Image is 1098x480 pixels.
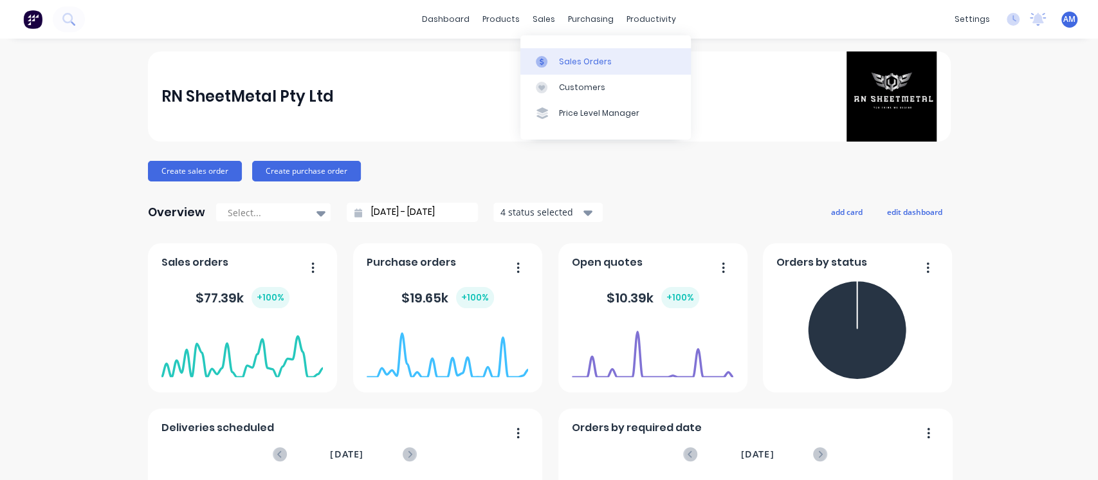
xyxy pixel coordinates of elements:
img: Factory [23,10,42,29]
button: add card [823,203,871,220]
a: dashboard [416,10,476,29]
div: Overview [148,199,205,225]
div: products [476,10,526,29]
div: $ 77.39k [196,287,289,308]
div: settings [948,10,996,29]
div: sales [526,10,562,29]
div: Price Level Manager [559,107,639,119]
button: Create purchase order [252,161,361,181]
div: + 100 % [456,287,494,308]
button: edit dashboard [879,203,951,220]
img: RN SheetMetal Pty Ltd [846,51,937,142]
div: Sales Orders [559,56,612,68]
div: RN SheetMetal Pty Ltd [161,84,334,109]
div: + 100 % [252,287,289,308]
span: Open quotes [572,255,643,270]
span: Orders by status [776,255,867,270]
span: [DATE] [330,447,363,461]
div: $ 19.65k [401,287,494,308]
button: Create sales order [148,161,242,181]
span: Sales orders [161,255,228,270]
a: Customers [520,75,691,100]
span: Purchase orders [367,255,456,270]
span: AM [1063,14,1075,25]
a: Sales Orders [520,48,691,74]
div: $ 10.39k [607,287,699,308]
span: [DATE] [740,447,774,461]
div: 4 status selected [500,205,581,219]
span: Deliveries scheduled [161,420,274,436]
div: productivity [620,10,682,29]
div: + 100 % [661,287,699,308]
div: purchasing [562,10,620,29]
a: Price Level Manager [520,100,691,126]
div: Customers [559,82,605,93]
button: 4 status selected [493,203,603,222]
